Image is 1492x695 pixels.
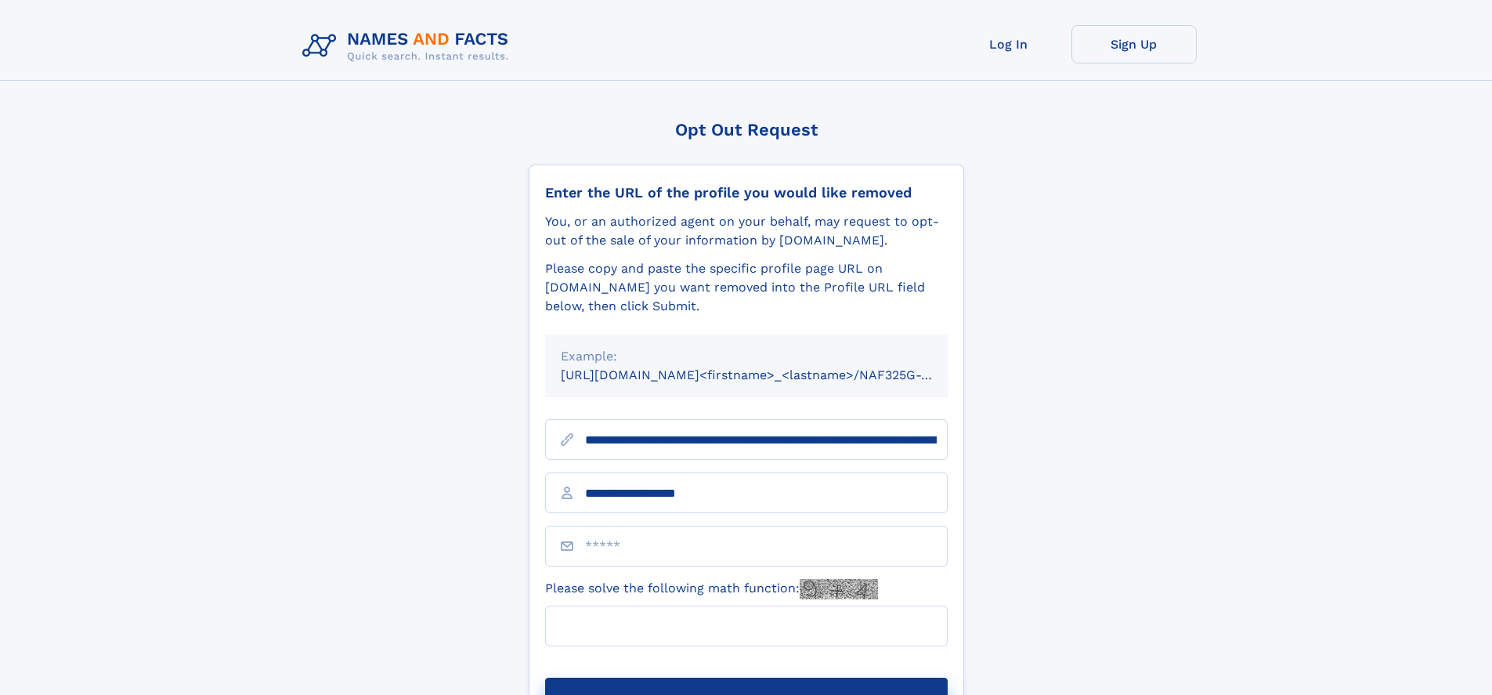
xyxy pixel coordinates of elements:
[545,259,948,316] div: Please copy and paste the specific profile page URL on [DOMAIN_NAME] you want removed into the Pr...
[561,367,977,382] small: [URL][DOMAIN_NAME]<firstname>_<lastname>/NAF325G-xxxxxxxx
[545,184,948,201] div: Enter the URL of the profile you would like removed
[1071,25,1197,63] a: Sign Up
[545,579,878,599] label: Please solve the following math function:
[946,25,1071,63] a: Log In
[545,212,948,250] div: You, or an authorized agent on your behalf, may request to opt-out of the sale of your informatio...
[529,120,964,139] div: Opt Out Request
[561,347,932,366] div: Example:
[296,25,522,67] img: Logo Names and Facts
